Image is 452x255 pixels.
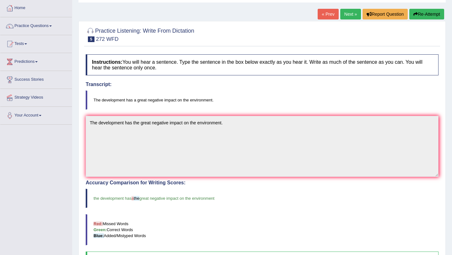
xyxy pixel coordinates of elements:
h4: You will hear a sentence. Type the sentence in the box below exactly as you hear it. Write as muc... [86,54,439,75]
blockquote: Missed Words Correct Words Added/Mistyped Words [86,214,439,245]
blockquote: The development has a great negative impact on the environment. [86,90,439,110]
button: Report Question [363,9,408,19]
a: Success Stories [0,71,72,87]
b: Blue: [94,233,104,238]
h4: Accuracy Comparison for Writing Scores: [86,180,439,186]
a: Tests [0,35,72,51]
b: Instructions: [92,59,122,65]
a: « Prev [318,9,338,19]
b: Green: [94,227,107,232]
h2: Practice Listening: Write From Dictation [86,26,194,42]
span: the development has [94,196,132,201]
button: Re-Attempt [409,9,444,19]
a: Predictions [0,53,72,69]
span: great negative impact on the environment [139,196,214,201]
span: 5 [88,36,94,42]
span: a [132,196,134,201]
span: the [134,196,139,201]
a: Your Account [0,107,72,122]
a: Next » [340,9,361,19]
h4: Transcript: [86,82,439,87]
small: 272 WFD [96,36,119,42]
a: Strategy Videos [0,89,72,105]
a: Practice Questions [0,17,72,33]
b: Red: [94,221,103,226]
